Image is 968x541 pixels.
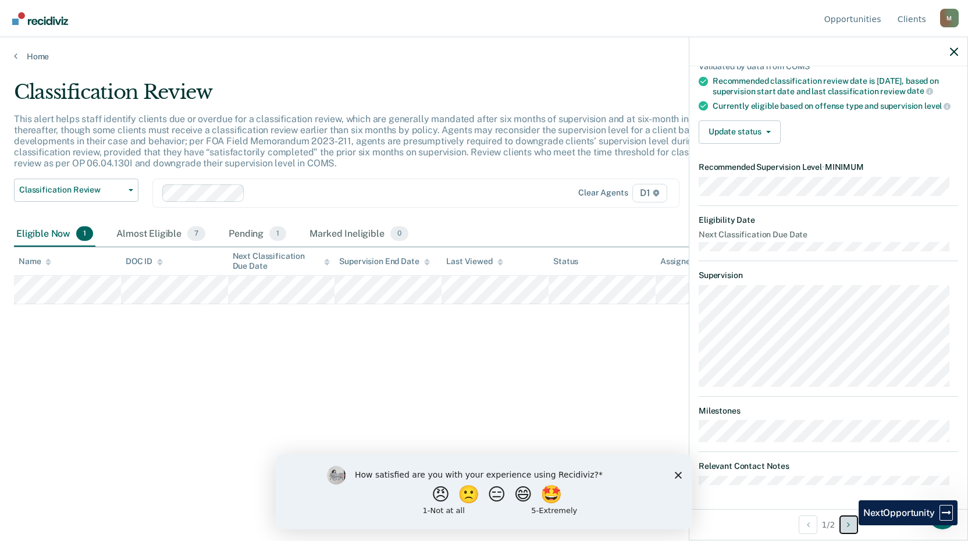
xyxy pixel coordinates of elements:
div: Status [553,257,578,266]
div: Next Classification Due Date [233,251,330,271]
div: Pending [226,222,289,247]
div: Clear agents [578,188,628,198]
span: 1 [269,226,286,241]
button: Update status [699,120,781,144]
iframe: Intercom live chat [928,501,956,529]
dt: Recommended Supervision Level MINIMUM [699,162,958,172]
span: date [907,86,933,95]
div: 1 / 2 [689,509,967,540]
dt: Supervision [699,270,958,280]
dt: Eligibility Date [699,215,958,225]
div: DOC ID [126,257,163,266]
img: Recidiviz [12,12,68,25]
span: level [924,101,951,111]
div: Eligible Now [14,222,95,247]
dt: Relevant Contact Notes [699,461,958,471]
div: Marked Ineligible [307,222,411,247]
div: Name [19,257,51,266]
dt: Next Classification Due Date [699,230,958,240]
a: Home [14,51,954,62]
div: Validated by data from COMS [699,62,958,72]
div: Assigned to [660,257,715,266]
span: 1 [76,226,93,241]
button: Profile dropdown button [940,9,959,27]
div: Supervision End Date [339,257,429,266]
div: Almost Eligible [114,222,208,247]
div: Recommended classification review date is [DATE], based on supervision start date and last classi... [713,76,958,96]
span: 0 [390,226,408,241]
span: • [822,162,825,172]
span: 7 [187,226,205,241]
span: D1 [632,184,667,202]
div: Last Viewed [446,257,503,266]
button: Previous Opportunity [799,515,817,534]
div: Classification Review [14,80,740,113]
div: Currently eligible based on offense type and supervision [713,101,958,111]
p: This alert helps staff identify clients due or overdue for a classification review, which are gen... [14,113,727,169]
div: M [940,9,959,27]
span: Classification Review [19,185,124,195]
iframe: Survey by Kim from Recidiviz [276,454,692,529]
dt: Milestones [699,406,958,416]
button: Next Opportunity [839,515,858,534]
